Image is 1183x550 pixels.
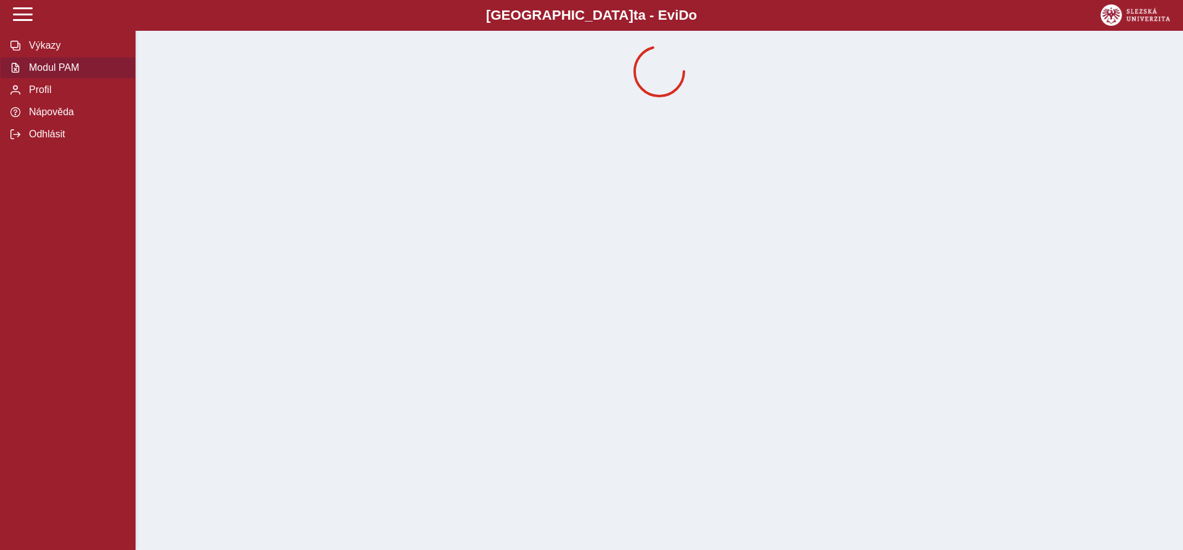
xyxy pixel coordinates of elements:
span: Odhlásit [25,129,125,140]
b: [GEOGRAPHIC_DATA] a - Evi [37,7,1146,23]
span: D [678,7,688,23]
img: logo_web_su.png [1100,4,1170,26]
span: t [633,7,638,23]
span: Nápověda [25,107,125,118]
span: Modul PAM [25,62,125,73]
span: Výkazy [25,40,125,51]
span: Profil [25,84,125,95]
span: o [689,7,697,23]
